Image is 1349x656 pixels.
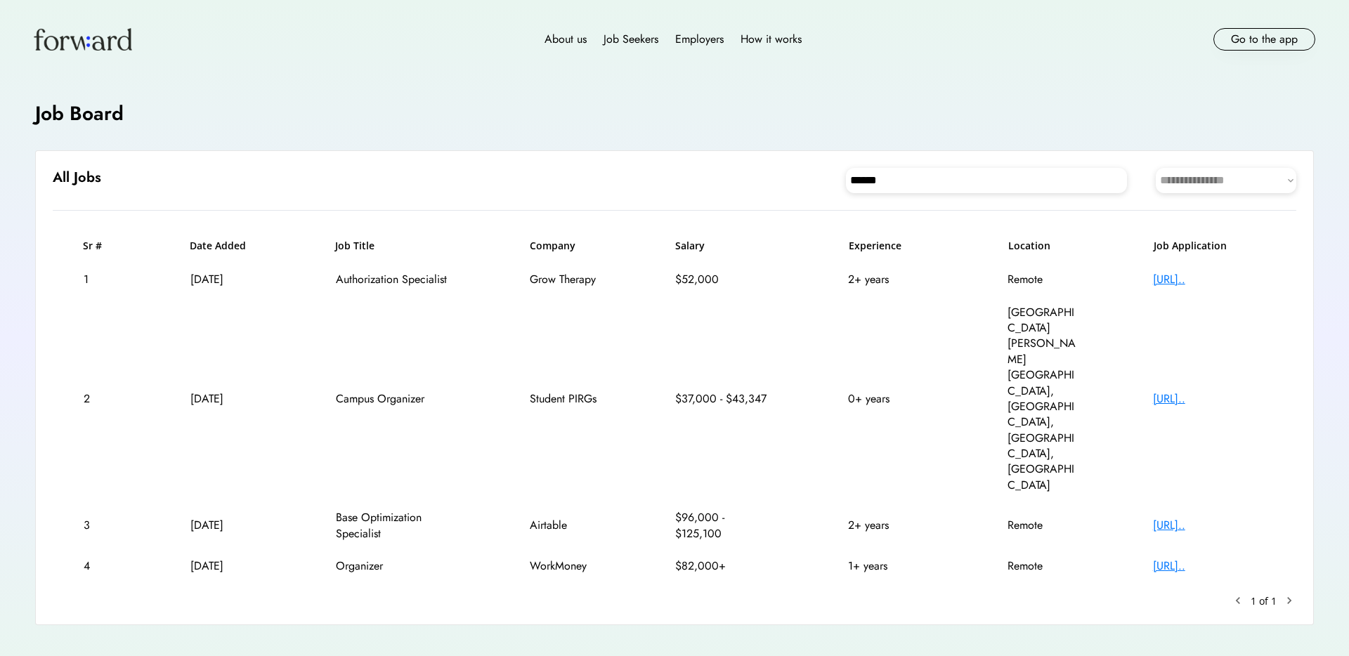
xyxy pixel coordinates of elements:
[336,510,455,542] div: Base Optimization Specialist
[84,558,115,574] div: 4
[1153,391,1265,407] div: [URL]..
[849,239,933,253] h6: Experience
[530,558,600,574] div: WorkMoney
[1008,518,1078,533] div: Remote
[53,168,101,188] h6: All Jobs
[1008,239,1078,253] h6: Location
[35,100,124,127] h4: Job Board
[34,28,132,51] img: Forward logo
[848,518,932,533] div: 2+ years
[675,272,774,287] div: $52,000
[675,31,724,48] div: Employers
[545,31,587,48] div: About us
[1213,28,1315,51] button: Go to the app
[675,391,774,407] div: $37,000 - $43,347
[1154,239,1266,253] h6: Job Application
[84,518,115,533] div: 3
[1282,593,1296,608] button: chevron_right
[1231,593,1245,608] button: keyboard_arrow_left
[848,558,932,574] div: 1+ years
[675,239,774,253] h6: Salary
[741,31,802,48] div: How it works
[1153,558,1265,574] div: [URL]..
[83,239,115,253] h6: Sr #
[848,272,932,287] div: 2+ years
[675,510,774,542] div: $96,000 - $125,100
[84,272,115,287] div: 1
[604,31,658,48] div: Job Seekers
[190,391,261,407] div: [DATE]
[190,558,261,574] div: [DATE]
[84,391,115,407] div: 2
[336,272,455,287] div: Authorization Specialist
[190,272,261,287] div: [DATE]
[530,272,600,287] div: Grow Therapy
[1153,518,1265,533] div: [URL]..
[190,239,260,253] h6: Date Added
[335,239,374,253] h6: Job Title
[848,391,932,407] div: 0+ years
[1008,558,1078,574] div: Remote
[1008,305,1078,494] div: [GEOGRAPHIC_DATA][PERSON_NAME][GEOGRAPHIC_DATA], [GEOGRAPHIC_DATA], [GEOGRAPHIC_DATA], [GEOGRAPHI...
[530,239,600,253] h6: Company
[1008,272,1078,287] div: Remote
[190,518,261,533] div: [DATE]
[336,391,455,407] div: Campus Organizer
[336,558,455,574] div: Organizer
[675,558,774,574] div: $82,000+
[530,518,600,533] div: Airtable
[1153,272,1265,287] div: [URL]..
[1251,594,1277,608] div: 1 of 1
[530,391,600,407] div: Student PIRGs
